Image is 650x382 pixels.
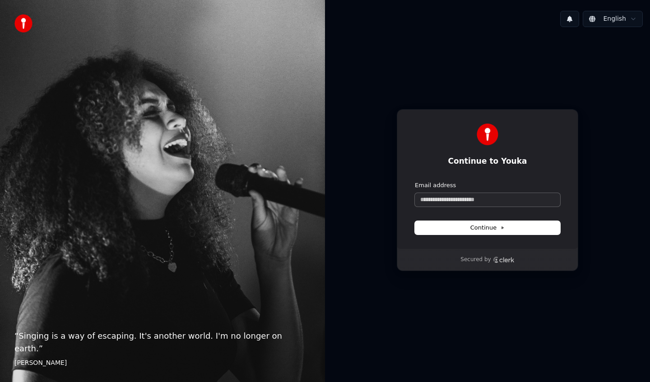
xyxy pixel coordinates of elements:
[493,257,515,263] a: Clerk logo
[14,330,311,355] p: “ Singing is a way of escaping. It's another world. I'm no longer on earth. ”
[470,224,505,232] span: Continue
[415,221,560,235] button: Continue
[415,156,560,167] h1: Continue to Youka
[460,256,491,263] p: Secured by
[14,14,32,32] img: youka
[477,124,498,145] img: Youka
[14,359,311,368] footer: [PERSON_NAME]
[415,181,456,189] label: Email address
